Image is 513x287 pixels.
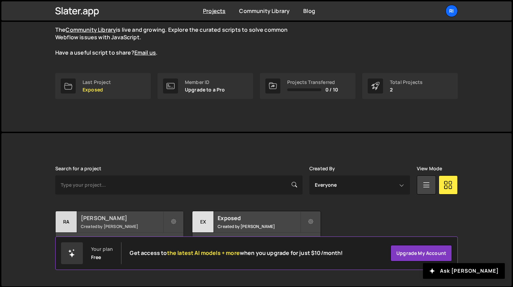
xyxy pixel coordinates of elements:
[303,7,315,15] a: Blog
[81,224,163,229] small: Created by [PERSON_NAME]
[309,166,335,171] label: Created By
[130,250,343,256] h2: Get access to when you upgrade for just $10/month!
[55,73,151,99] a: Last Project Exposed
[239,7,290,15] a: Community Library
[91,255,101,260] div: Free
[218,214,300,222] h2: Exposed
[56,211,77,233] div: Ra
[55,175,303,195] input: Type your project...
[91,246,113,252] div: Your plan
[445,5,458,17] a: Ri
[325,87,338,92] span: 0 / 10
[192,211,321,254] a: Ex Exposed Created by [PERSON_NAME] 1 page, last updated by [PERSON_NAME] [DATE]
[55,166,101,171] label: Search for a project
[55,211,184,254] a: Ra [PERSON_NAME] Created by [PERSON_NAME] 5 pages, last updated by [PERSON_NAME] about [DATE]
[56,233,184,253] div: 5 pages, last updated by [PERSON_NAME] about [DATE]
[185,87,225,92] p: Upgrade to a Pro
[203,7,225,15] a: Projects
[83,87,111,92] p: Exposed
[417,166,442,171] label: View Mode
[81,214,163,222] h2: [PERSON_NAME]
[83,80,111,85] div: Last Project
[192,211,214,233] div: Ex
[390,87,423,92] p: 2
[134,49,156,56] a: Email us
[185,80,225,85] div: Member ID
[423,263,505,279] button: Ask [PERSON_NAME]
[65,26,116,33] a: Community Library
[55,26,301,57] p: The is live and growing. Explore the curated scripts to solve common Webflow issues with JavaScri...
[287,80,338,85] div: Projects Transferred
[167,249,240,257] span: the latest AI models + more
[192,233,320,253] div: 1 page, last updated by [PERSON_NAME] [DATE]
[218,224,300,229] small: Created by [PERSON_NAME]
[391,245,452,261] a: Upgrade my account
[390,80,423,85] div: Total Projects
